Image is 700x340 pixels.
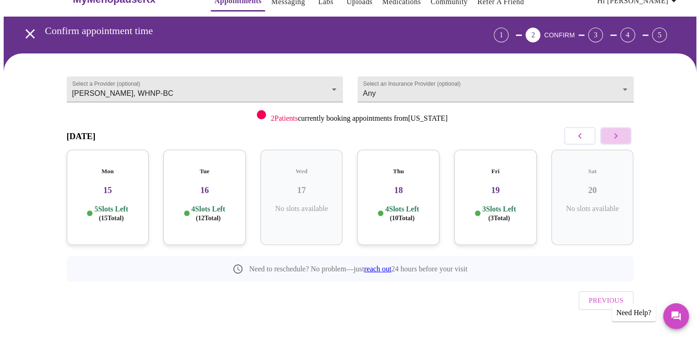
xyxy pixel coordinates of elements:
[589,294,623,306] span: Previous
[45,25,443,37] h3: Confirm appointment time
[494,28,509,42] div: 1
[390,215,415,222] span: ( 10 Total)
[559,168,626,175] h5: Sat
[249,265,467,273] p: Need to reschedule? No problem—just 24 hours before your visit
[268,185,336,195] h3: 17
[559,185,626,195] h3: 20
[663,303,689,329] button: Messages
[385,205,419,223] p: 4 Slots Left
[652,28,667,42] div: 5
[462,185,529,195] h3: 19
[171,168,238,175] h5: Tue
[612,304,656,322] div: Need Help?
[268,168,336,175] h5: Wed
[620,28,635,42] div: 4
[99,215,124,222] span: ( 15 Total)
[482,205,516,223] p: 3 Slots Left
[268,205,336,213] p: No slots available
[67,131,96,141] h3: [DATE]
[364,265,391,273] a: reach out
[171,185,238,195] h3: 16
[74,168,142,175] h5: Mon
[579,291,633,310] button: Previous
[196,215,221,222] span: ( 12 Total)
[67,76,343,102] div: [PERSON_NAME], WHNP-BC
[191,205,225,223] p: 4 Slots Left
[94,205,128,223] p: 5 Slots Left
[488,215,510,222] span: ( 3 Total)
[559,205,626,213] p: No slots available
[588,28,603,42] div: 3
[358,76,634,102] div: Any
[462,168,529,175] h5: Fri
[544,31,574,39] span: CONFIRM
[364,185,432,195] h3: 18
[17,20,44,47] button: open drawer
[526,28,540,42] div: 2
[271,114,447,123] p: currently booking appointments from [US_STATE]
[74,185,142,195] h3: 15
[364,168,432,175] h5: Thu
[271,114,298,122] span: 2 Patients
